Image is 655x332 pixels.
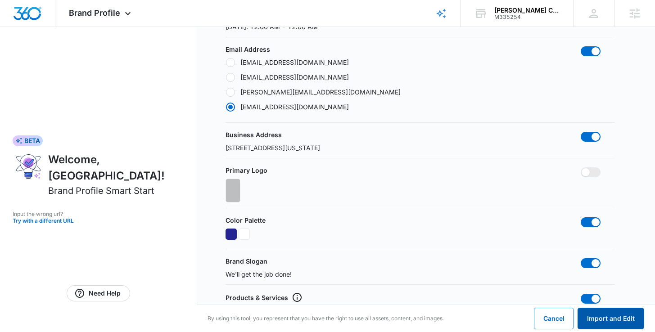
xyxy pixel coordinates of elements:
[226,102,401,112] label: [EMAIL_ADDRESS][DOMAIN_NAME]
[23,23,99,31] div: Domain: [DOMAIN_NAME]
[69,8,120,18] span: Brand Profile
[24,52,32,59] img: tab_domain_overview_orange.svg
[13,210,184,218] p: Input the wrong url?
[226,72,401,82] label: [EMAIL_ADDRESS][DOMAIN_NAME]
[67,285,130,301] a: Need Help
[226,166,267,175] p: Primary Logo
[13,135,43,146] div: BETA
[494,7,560,14] div: account name
[226,269,292,279] p: We'll get the job done!
[534,308,574,329] button: Cancel
[99,53,152,59] div: Keywords by Traffic
[14,14,22,22] img: logo_orange.svg
[578,308,644,329] button: Import and Edit
[208,314,444,323] p: By using this tool, you represent that you have the right to use all assets, content, and images.
[226,130,282,139] p: Business Address
[13,218,184,224] button: Try with a different URL
[226,256,267,266] p: Brand Slogan
[13,152,45,181] img: ai-brand-profile
[25,14,44,22] div: v 4.0.25
[48,152,184,184] h1: Welcome, [GEOGRAPHIC_DATA]!
[226,58,401,67] label: [EMAIL_ADDRESS][DOMAIN_NAME]
[226,215,266,225] p: Color Palette
[90,52,97,59] img: tab_keywords_by_traffic_grey.svg
[226,143,320,153] p: [STREET_ADDRESS][US_STATE]
[14,23,22,31] img: website_grey.svg
[226,45,270,54] p: Email Address
[226,87,401,97] label: [PERSON_NAME][EMAIL_ADDRESS][DOMAIN_NAME]
[34,53,81,59] div: Domain Overview
[48,184,154,197] h2: Brand Profile Smart Start
[494,14,560,20] div: account id
[226,293,288,302] p: Products & Services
